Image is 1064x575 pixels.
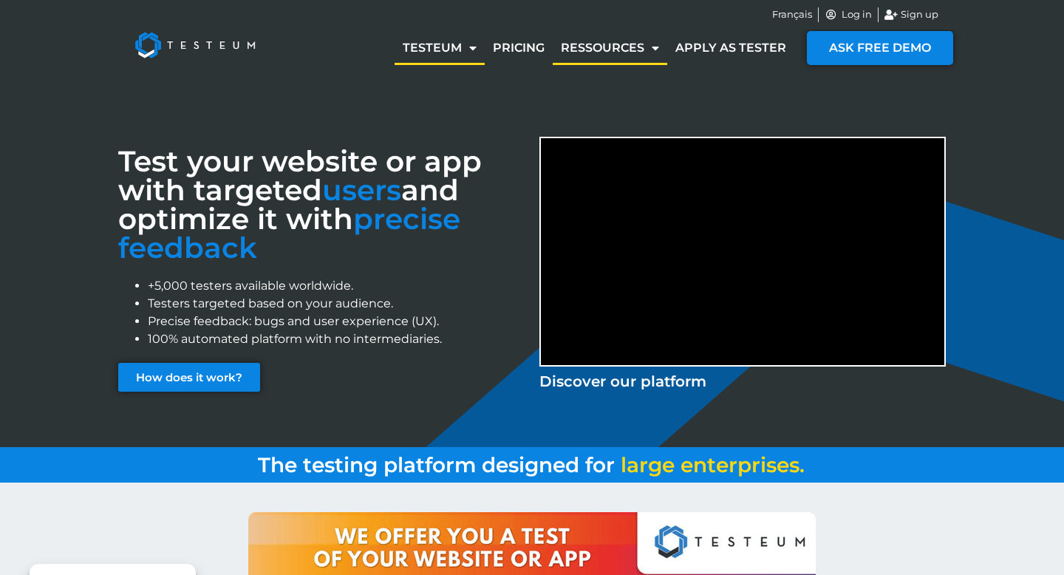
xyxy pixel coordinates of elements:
[118,16,272,75] img: Testeum Logo - Application crowdtesting platform
[148,330,525,348] li: 100% automated platform with no intermediaries.
[539,370,946,392] p: Discover our platform
[838,7,872,22] span: Log in
[148,313,525,330] li: Precise feedback: bugs and user experience (UX).
[667,31,794,65] a: Apply as tester
[322,172,401,208] span: users
[772,7,812,22] a: Français
[541,138,944,365] iframe: Discover Testeum
[485,31,553,65] a: Pricing
[118,363,260,392] a: How does it work?
[395,31,794,65] nav: Menu
[897,7,938,22] span: Sign up
[136,372,242,383] span: How does it work?
[884,7,939,22] a: Sign up
[118,147,525,262] h3: Test your website or app with targeted and optimize it with
[395,31,485,65] a: Testeum
[148,295,525,313] li: Testers targeted based on your audience.
[258,452,615,477] span: The testing platform designed for
[807,31,953,65] a: ASK FREE DEMO
[825,7,872,22] a: Log in
[118,201,460,265] font: precise feedback
[148,277,525,295] li: +5,000 testers available worldwide.
[553,31,667,65] a: Ressources
[829,42,931,54] span: ASK FREE DEMO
